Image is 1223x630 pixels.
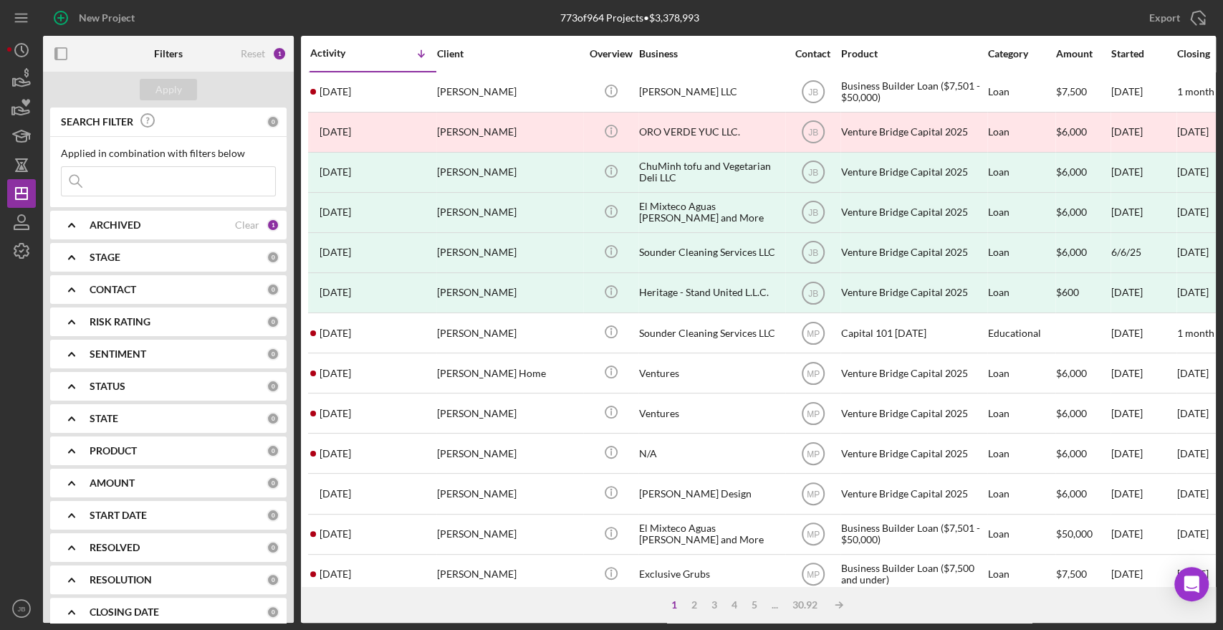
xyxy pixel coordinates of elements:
[807,248,817,258] text: JB
[1111,555,1176,593] div: [DATE]
[1056,515,1110,553] div: $50,000
[437,113,580,151] div: [PERSON_NAME]
[1111,234,1176,272] div: 6/6/25
[639,194,782,232] div: El Mixteco Aguas [PERSON_NAME] and More
[988,274,1055,312] div: Loan
[267,606,279,619] div: 0
[267,412,279,425] div: 0
[841,234,984,272] div: Venture Bridge Capital 2025
[1135,4,1216,32] button: Export
[155,79,182,100] div: Apply
[1149,4,1180,32] div: Export
[988,48,1055,59] div: Category
[1056,474,1110,512] div: $6,000
[807,449,820,459] text: MP
[267,541,279,554] div: 0
[764,599,785,611] div: ...
[1056,113,1110,151] div: $6,000
[43,4,149,32] button: New Project
[807,128,817,138] text: JB
[639,394,782,432] div: Ventures
[90,413,118,424] b: STATE
[1111,48,1176,59] div: Started
[1056,394,1110,432] div: $6,000
[61,116,133,128] b: SEARCH FILTER
[437,555,580,593] div: [PERSON_NAME]
[437,515,580,553] div: [PERSON_NAME]
[639,474,782,512] div: [PERSON_NAME] Design
[7,594,36,623] button: JB
[90,477,135,489] b: AMOUNT
[437,73,580,111] div: [PERSON_NAME]
[807,208,817,218] text: JB
[988,234,1055,272] div: Loan
[320,247,351,258] time: 2025-06-13 22:07
[90,606,159,618] b: CLOSING DATE
[1177,287,1209,298] div: [DATE]
[437,314,580,352] div: [PERSON_NAME]
[320,126,351,138] time: 2025-06-17 20:58
[639,354,782,392] div: Ventures
[437,48,580,59] div: Client
[724,599,744,611] div: 4
[267,315,279,328] div: 0
[684,599,704,611] div: 2
[1177,447,1209,459] time: [DATE]
[1111,153,1176,191] div: [DATE]
[267,115,279,128] div: 0
[560,12,699,24] div: 773 of 964 Projects • $3,378,993
[988,394,1055,432] div: Loan
[90,542,140,553] b: RESOLVED
[639,515,782,553] div: El Mixteco Aguas [PERSON_NAME] and More
[584,48,638,59] div: Overview
[437,153,580,191] div: [PERSON_NAME]
[1056,48,1110,59] div: Amount
[267,509,279,522] div: 0
[744,599,764,611] div: 5
[639,48,782,59] div: Business
[1056,354,1110,392] div: $6,000
[841,354,984,392] div: Venture Bridge Capital 2025
[988,474,1055,512] div: Loan
[1177,407,1209,419] time: [DATE]
[1111,515,1176,553] div: [DATE]
[704,599,724,611] div: 3
[988,73,1055,111] div: Loan
[841,73,984,111] div: Business Builder Loan ($7,501 - $50,000)
[1056,434,1110,472] div: $6,000
[267,444,279,457] div: 0
[988,354,1055,392] div: Loan
[988,194,1055,232] div: Loan
[1111,474,1176,512] div: [DATE]
[786,48,840,59] div: Contact
[841,555,984,593] div: Business Builder Loan ($7,500 and under)
[1111,394,1176,432] div: [DATE]
[320,408,351,419] time: 2025-06-05 19:04
[1111,73,1176,111] div: [DATE]
[988,434,1055,472] div: Loan
[1111,354,1176,392] div: [DATE]
[988,314,1055,352] div: Educational
[807,409,820,419] text: MP
[90,284,136,295] b: CONTACT
[807,530,820,540] text: MP
[639,153,782,191] div: ChuMinh tofu and Vegetarian Deli LLC
[1056,274,1110,312] div: $600
[267,380,279,393] div: 0
[1111,314,1176,352] div: [DATE]
[639,234,782,272] div: Sounder Cleaning Services LLC
[639,73,782,111] div: [PERSON_NAME] LLC
[639,434,782,472] div: N/A
[1111,274,1176,312] div: [DATE]
[437,194,580,232] div: [PERSON_NAME]
[272,47,287,61] div: 1
[1111,434,1176,472] div: [DATE]
[267,283,279,296] div: 0
[1056,153,1110,191] div: $6,000
[1177,85,1214,97] time: 1 month
[1056,234,1110,272] div: $6,000
[320,368,351,379] time: 2025-06-05 19:11
[320,328,351,339] time: 2025-06-10 22:06
[320,86,351,97] time: 2025-08-01 02:11
[841,474,984,512] div: Venture Bridge Capital 2025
